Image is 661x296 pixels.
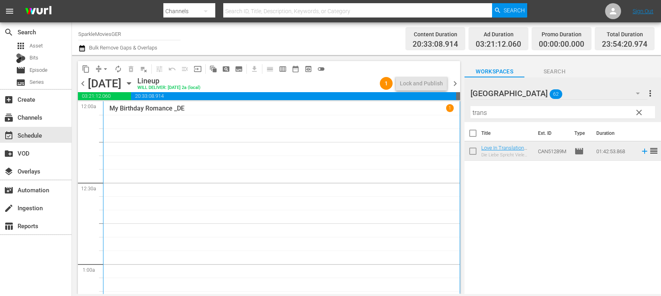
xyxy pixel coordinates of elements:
[640,147,649,156] svg: Add to Schedule
[4,113,14,122] span: Channels
[481,145,527,157] a: Love In Translation _DE
[30,42,43,50] span: Asset
[194,65,202,73] span: input
[456,92,460,100] span: 00:05:39.026
[481,152,532,158] div: Die Liebe Spricht Viele Sprachen
[524,67,584,77] span: Search
[4,28,14,37] span: Search
[4,221,14,231] span: Reports
[95,65,103,73] span: compress
[114,65,122,73] span: autorenew_outlined
[380,80,393,87] span: 1
[396,76,447,91] button: Lock and Publish
[449,105,451,111] p: 1
[78,92,131,100] span: 03:21:12.060
[533,122,570,144] th: Ext. ID
[570,122,592,144] th: Type
[88,77,121,90] div: [DATE]
[632,106,645,118] button: clear
[304,65,312,73] span: preview_outlined
[30,54,38,62] span: Bits
[131,92,456,100] span: 20:33:08.914
[19,2,58,21] img: ans4CAIJ8jUAAAAAAAAAAAAAAAAAAAAAAAAgQb4GAAAAAAAAAAAAAAAAAAAAAAAAJMjXAAAAAAAAAAAAAAAAAAAAAAAAgAT5G...
[492,3,527,18] button: Search
[413,29,458,40] div: Content Duration
[602,40,647,49] span: 23:54:20.974
[137,85,200,91] div: WILL DELIVER: [DATE] 2a (local)
[101,65,109,73] span: arrow_drop_down
[476,29,521,40] div: Ad Duration
[191,63,204,75] span: Update Metadata from Key Asset
[235,65,243,73] span: subtitles_outlined
[30,78,44,86] span: Series
[137,77,200,85] div: Lineup
[292,65,300,73] span: date_range_outlined
[140,65,148,73] span: playlist_remove_outlined
[109,105,185,112] p: My Birthday Romance _DE
[464,67,524,77] span: Workspaces
[593,142,637,161] td: 01:42:53.868
[481,122,533,144] th: Title
[634,108,644,117] span: clear
[450,79,460,89] span: chevron_right
[78,79,88,89] span: chevron_left
[476,40,521,49] span: 03:21:12.060
[279,65,287,73] span: calendar_view_week_outlined
[4,167,14,176] span: Overlays
[209,65,217,73] span: auto_awesome_motion_outlined
[633,8,653,14] a: Sign Out
[16,53,26,63] div: Bits
[645,84,655,103] button: more_vert
[539,29,584,40] div: Promo Duration
[4,131,14,140] span: Schedule
[92,63,112,75] span: Remove Gaps & Overlaps
[4,95,14,105] span: Create
[470,82,647,105] div: [GEOGRAPHIC_DATA]
[222,65,230,73] span: pageview_outlined
[16,41,26,51] span: Asset
[16,78,26,87] span: Series
[592,122,639,144] th: Duration
[400,76,443,91] div: Lock and Publish
[574,146,584,156] span: Episode
[82,65,90,73] span: content_copy
[645,89,655,98] span: more_vert
[16,65,26,75] span: Episode
[504,3,525,18] span: Search
[30,66,48,74] span: Episode
[5,6,14,16] span: menu
[317,65,325,73] span: toggle_off
[137,63,150,75] span: Clear Lineup
[4,149,14,158] span: VOD
[539,40,584,49] span: 00:00:00.000
[602,29,647,40] div: Total Duration
[4,203,14,213] span: Ingestion
[88,45,157,51] span: Bulk Remove Gaps & Overlaps
[550,86,562,103] span: 62
[649,146,659,156] span: reorder
[413,40,458,49] span: 20:33:08.914
[4,185,14,195] span: Automation
[535,142,571,161] td: CAN51289M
